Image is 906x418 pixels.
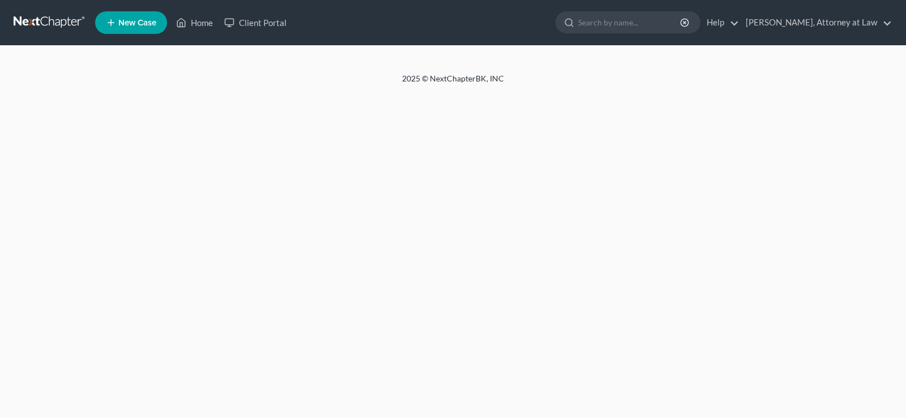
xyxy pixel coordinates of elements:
[118,19,156,27] span: New Case
[701,12,739,33] a: Help
[740,12,892,33] a: [PERSON_NAME], Attorney at Law
[170,12,219,33] a: Home
[578,12,682,33] input: Search by name...
[130,73,776,93] div: 2025 © NextChapterBK, INC
[219,12,292,33] a: Client Portal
